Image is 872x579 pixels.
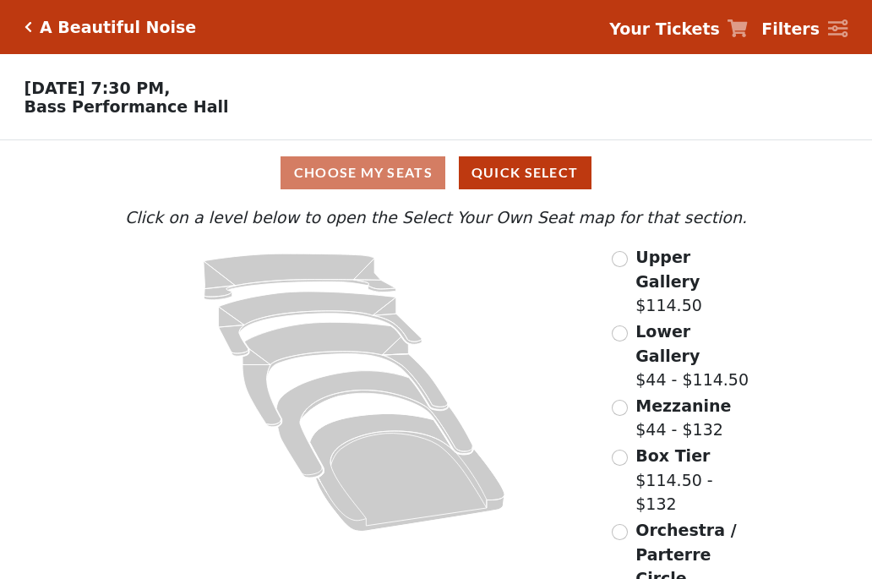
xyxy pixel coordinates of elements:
path: Orchestra / Parterre Circle - Seats Available: 14 [310,414,505,532]
a: Filters [761,17,847,41]
path: Lower Gallery - Seats Available: 42 [219,292,422,356]
strong: Filters [761,19,820,38]
span: Mezzanine [635,396,731,415]
span: Lower Gallery [635,322,700,365]
path: Upper Gallery - Seats Available: 288 [204,254,396,300]
strong: Your Tickets [609,19,720,38]
span: Upper Gallery [635,248,700,291]
label: $44 - $132 [635,394,731,442]
button: Quick Select [459,156,591,189]
label: $44 - $114.50 [635,320,751,392]
span: Box Tier [635,446,710,465]
a: Your Tickets [609,17,748,41]
p: Click on a level below to open the Select Your Own Seat map for that section. [121,205,751,230]
label: $114.50 - $132 [635,444,751,516]
label: $114.50 [635,245,751,318]
h5: A Beautiful Noise [40,18,196,37]
a: Click here to go back to filters [25,21,32,33]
